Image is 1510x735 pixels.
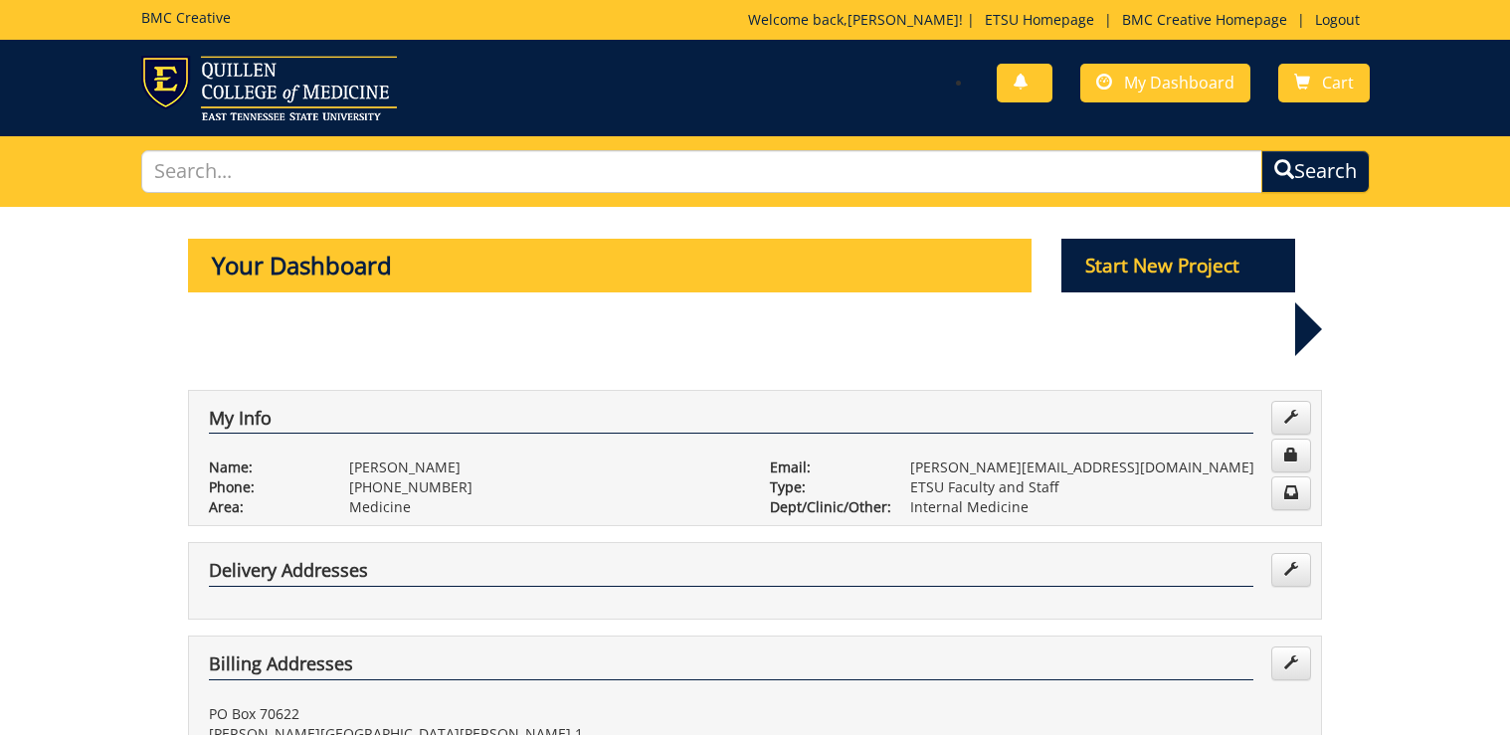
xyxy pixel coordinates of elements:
[1261,150,1370,193] button: Search
[209,409,1253,435] h4: My Info
[209,477,319,497] p: Phone:
[209,704,740,724] p: PO Box 70622
[209,654,1253,680] h4: Billing Addresses
[748,10,1370,30] p: Welcome back, ! | | |
[1271,553,1311,587] a: Edit Addresses
[1322,72,1354,93] span: Cart
[848,10,959,29] a: [PERSON_NAME]
[1305,10,1370,29] a: Logout
[141,56,397,120] img: ETSU logo
[770,477,880,497] p: Type:
[349,458,740,477] p: [PERSON_NAME]
[910,477,1301,497] p: ETSU Faculty and Staff
[770,458,880,477] p: Email:
[1271,439,1311,472] a: Change Password
[1112,10,1297,29] a: BMC Creative Homepage
[1271,476,1311,510] a: Change Communication Preferences
[975,10,1104,29] a: ETSU Homepage
[1271,646,1311,680] a: Edit Addresses
[910,458,1301,477] p: [PERSON_NAME][EMAIL_ADDRESS][DOMAIN_NAME]
[1061,258,1296,276] a: Start New Project
[349,497,740,517] p: Medicine
[910,497,1301,517] p: Internal Medicine
[1061,239,1296,292] p: Start New Project
[209,561,1253,587] h4: Delivery Addresses
[1080,64,1250,102] a: My Dashboard
[188,239,1032,292] p: Your Dashboard
[1278,64,1370,102] a: Cart
[141,10,231,25] h5: BMC Creative
[1271,401,1311,435] a: Edit Info
[141,150,1262,193] input: Search...
[1124,72,1234,93] span: My Dashboard
[770,497,880,517] p: Dept/Clinic/Other:
[209,497,319,517] p: Area:
[349,477,740,497] p: [PHONE_NUMBER]
[209,458,319,477] p: Name:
